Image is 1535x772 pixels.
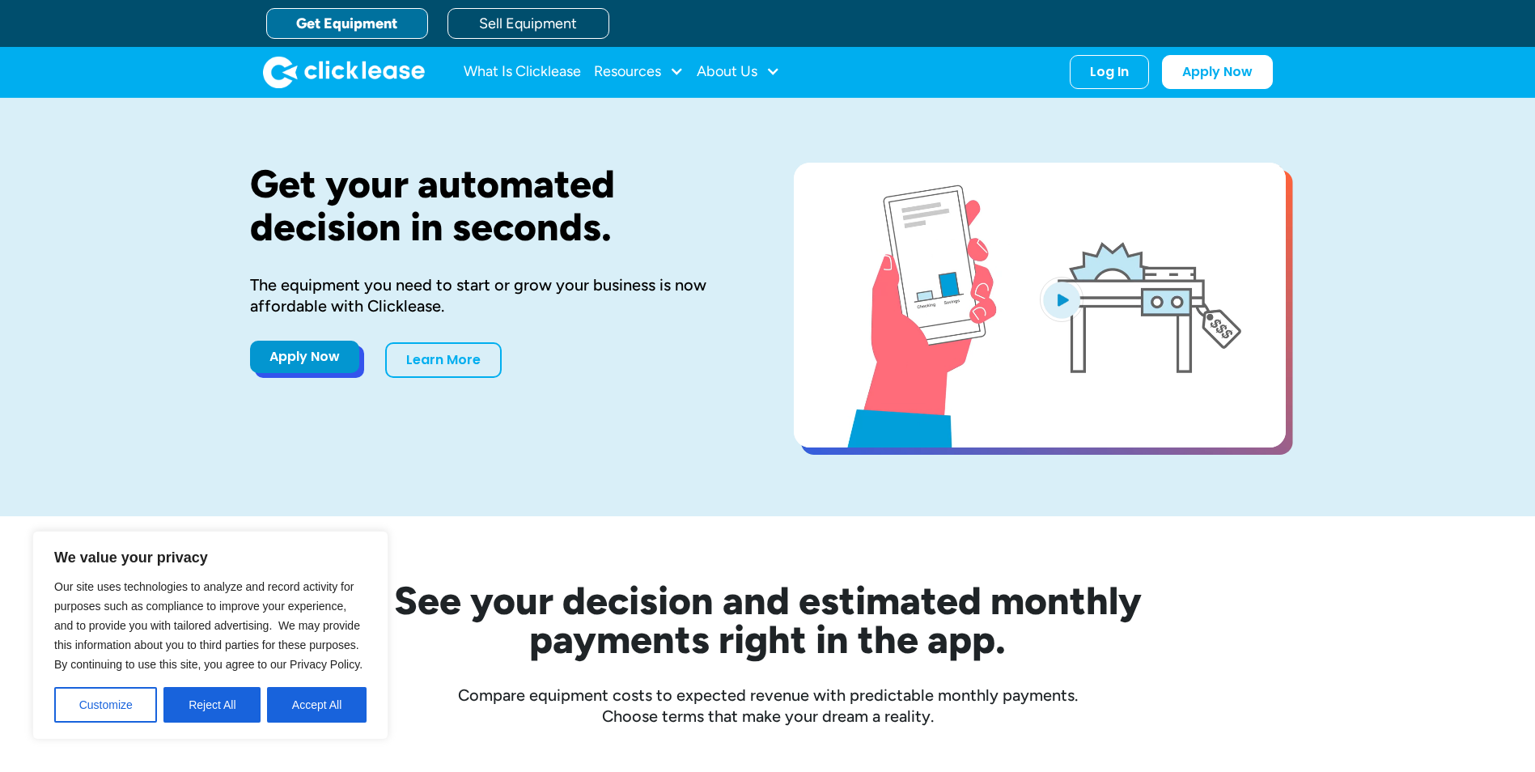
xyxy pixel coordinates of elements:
div: Resources [594,56,684,88]
button: Reject All [163,687,261,723]
a: Apply Now [1162,55,1273,89]
div: Compare equipment costs to expected revenue with predictable monthly payments. Choose terms that ... [250,685,1286,727]
div: We value your privacy [32,531,388,740]
div: The equipment you need to start or grow your business is now affordable with Clicklease. [250,274,742,316]
a: Get Equipment [266,8,428,39]
div: Log In [1090,64,1129,80]
a: Learn More [385,342,502,378]
a: What Is Clicklease [464,56,581,88]
h2: See your decision and estimated monthly payments right in the app. [315,581,1221,659]
a: Sell Equipment [447,8,609,39]
img: Clicklease logo [263,56,425,88]
img: Blue play button logo on a light blue circular background [1040,277,1083,322]
a: open lightbox [794,163,1286,448]
h1: Get your automated decision in seconds. [250,163,742,248]
button: Customize [54,687,157,723]
button: Accept All [267,687,367,723]
a: home [263,56,425,88]
span: Our site uses technologies to analyze and record activity for purposes such as compliance to impr... [54,580,363,671]
div: About Us [697,56,780,88]
a: Apply Now [250,341,359,373]
p: We value your privacy [54,548,367,567]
